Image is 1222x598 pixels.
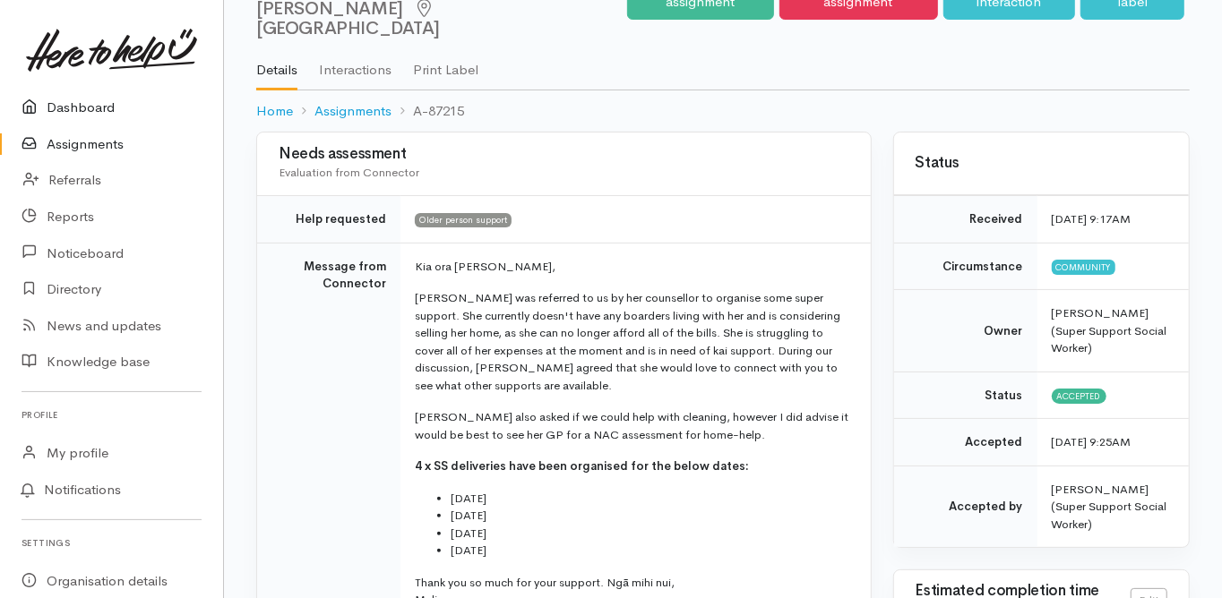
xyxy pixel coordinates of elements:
[279,146,849,163] h3: Needs assessment
[22,531,202,555] h6: Settings
[415,289,849,394] p: [PERSON_NAME] was referred to us by her counsellor to organise some super support. She currently ...
[894,196,1037,243] td: Received
[22,403,202,427] h6: Profile
[894,372,1037,419] td: Status
[894,466,1037,547] td: Accepted by
[314,101,392,122] a: Assignments
[916,155,1167,172] h3: Status
[894,243,1037,290] td: Circumstance
[413,38,478,89] a: Print Label
[1052,260,1115,274] span: Community
[415,258,849,276] p: Kia ora [PERSON_NAME],
[451,507,849,525] li: [DATE]
[451,525,849,542] li: [DATE]
[451,542,849,560] li: [DATE]
[1037,466,1189,547] td: [PERSON_NAME] (Super Support Social Worker)
[894,419,1037,466] td: Accepted
[415,213,512,227] span: Older person support
[415,408,849,443] p: [PERSON_NAME] also asked if we could help with cleaning, however I did advise it would be best to...
[256,38,297,90] a: Details
[1052,305,1167,355] span: [PERSON_NAME] (Super Support Social Worker)
[1052,434,1132,449] time: [DATE] 9:25AM
[257,196,400,243] td: Help requested
[256,90,1190,132] nav: breadcrumb
[894,290,1037,372] td: Owner
[1052,211,1132,226] time: [DATE] 9:17AM
[279,165,419,180] span: Evaluation from Connector
[256,101,293,122] a: Home
[319,38,392,89] a: Interactions
[415,458,749,474] b: 4 x SS deliveries have been organised for the below dates:
[392,101,464,122] li: A-87215
[451,490,849,508] li: [DATE]
[1052,389,1106,403] span: Accepted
